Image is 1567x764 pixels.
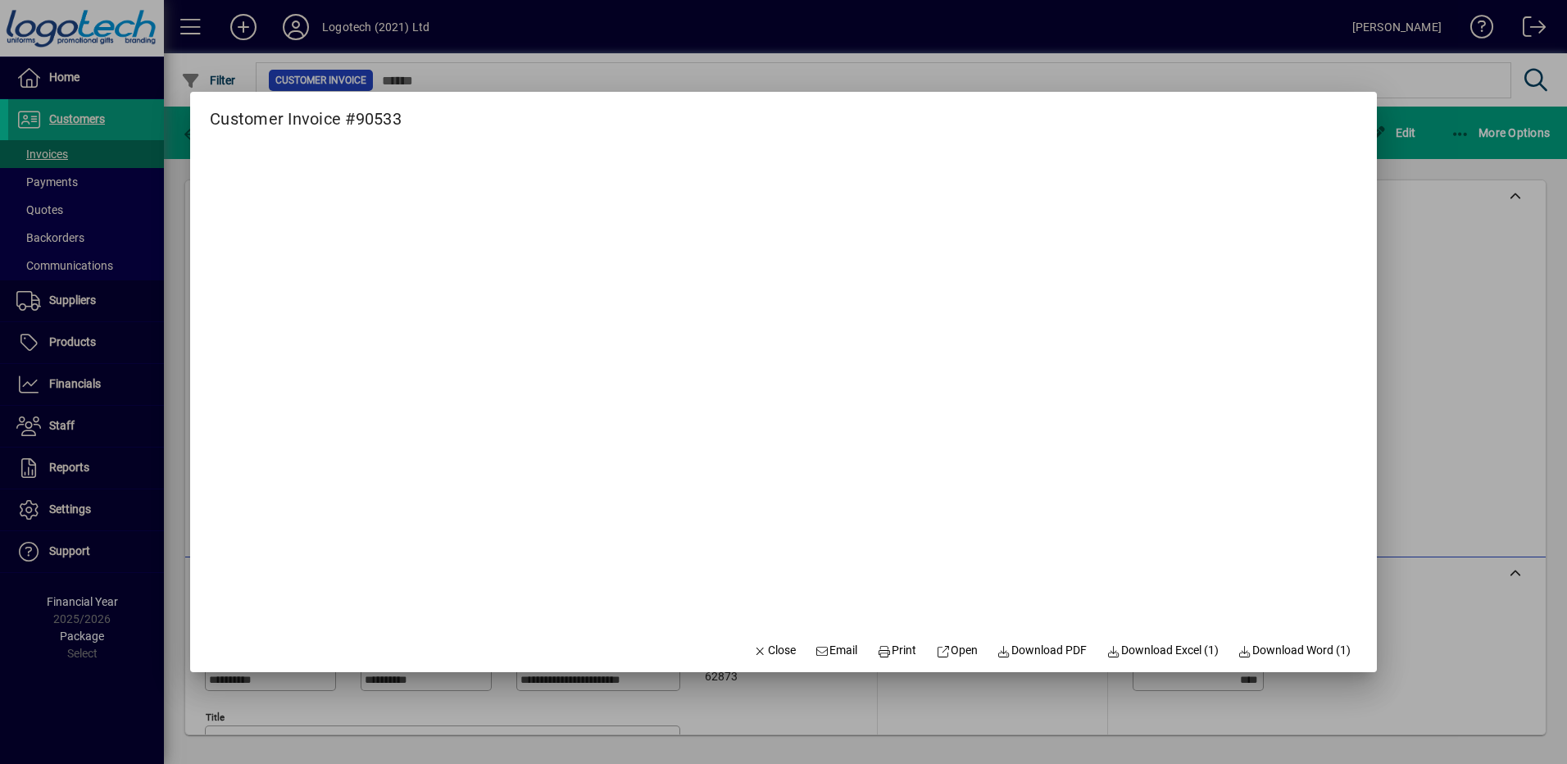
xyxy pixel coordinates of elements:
button: Download Word (1) [1232,636,1358,666]
h2: Customer Invoice #90533 [190,92,421,132]
span: Close [753,642,796,659]
a: Download PDF [991,636,1094,666]
button: Print [870,636,923,666]
span: Email [815,642,858,659]
span: Open [936,642,978,659]
span: Download Word (1) [1238,642,1351,659]
button: Close [747,636,802,666]
span: Download PDF [997,642,1088,659]
button: Download Excel (1) [1100,636,1225,666]
button: Email [809,636,865,666]
a: Open [929,636,984,666]
span: Download Excel (1) [1106,642,1219,659]
span: Print [877,642,916,659]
